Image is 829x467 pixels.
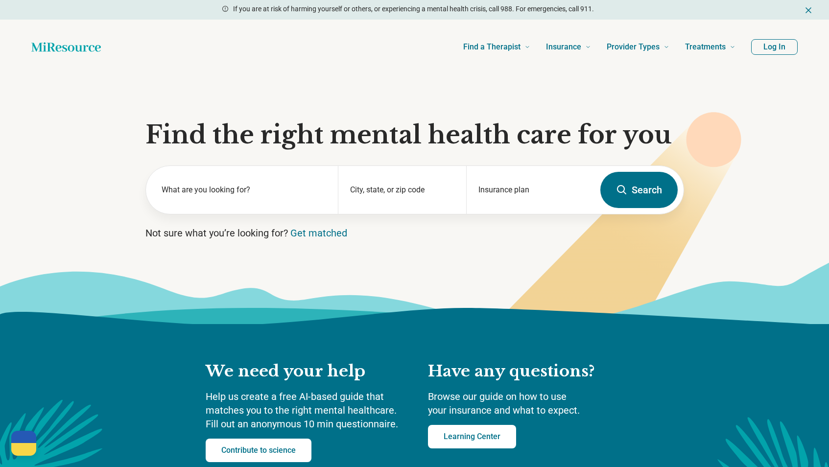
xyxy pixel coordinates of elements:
[162,184,327,196] label: What are you looking for?
[600,172,678,208] button: Search
[804,4,813,16] button: Dismiss
[233,4,594,14] p: If you are at risk of harming yourself or others, or experiencing a mental health crisis, call 98...
[145,226,684,240] p: Not sure what you’re looking for?
[428,425,516,448] a: Learning Center
[685,27,735,67] a: Treatments
[685,40,726,54] span: Treatments
[428,390,624,417] p: Browse our guide on how to use your insurance and what to expect.
[206,361,408,382] h2: We need your help
[463,27,530,67] a: Find a Therapist
[31,37,101,57] a: Home page
[463,40,521,54] span: Find a Therapist
[546,27,591,67] a: Insurance
[607,40,660,54] span: Provider Types
[206,439,311,462] a: Contribute to science
[290,227,347,239] a: Get matched
[145,120,684,150] h1: Find the right mental health care for you
[607,27,669,67] a: Provider Types
[428,361,624,382] h2: Have any questions?
[546,40,581,54] span: Insurance
[206,390,408,431] p: Help us create a free AI-based guide that matches you to the right mental healthcare. Fill out an...
[751,39,798,55] button: Log In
